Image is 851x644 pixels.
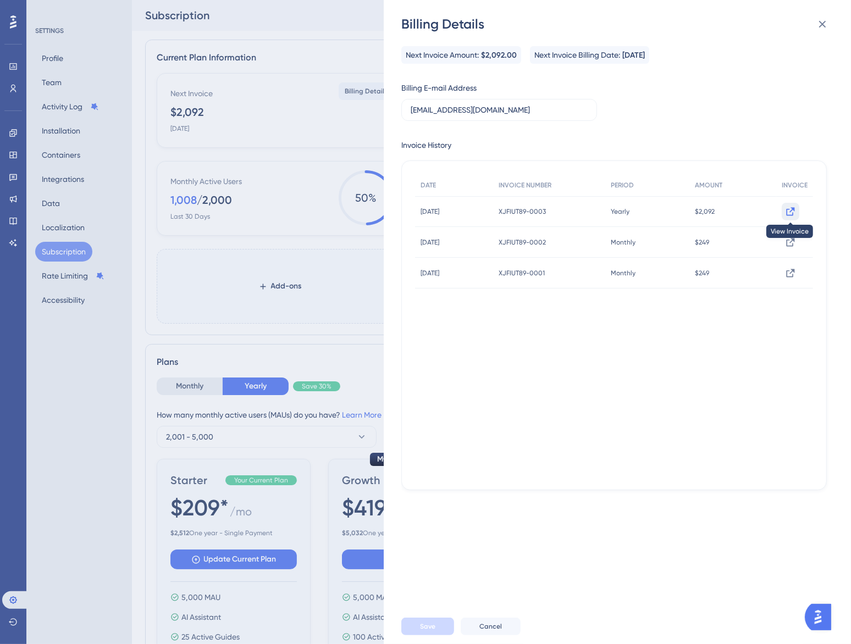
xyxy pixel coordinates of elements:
div: Billing E-mail Address [401,81,477,95]
iframe: UserGuiding AI Assistant Launcher [805,601,838,634]
span: [DATE] [421,238,439,247]
span: XJFIUT89-0003 [499,207,546,216]
span: INVOICE [782,181,808,190]
span: AMOUNT [695,181,722,190]
span: $249 [695,238,709,247]
span: $2,092 [695,207,715,216]
span: Save [420,622,435,631]
span: [DATE] [421,207,439,216]
span: XJFIUT89-0001 [499,269,545,277]
button: Cancel [461,618,521,635]
span: Next Invoice Billing Date: [534,48,620,62]
button: Save [401,618,454,635]
span: Cancel [479,622,502,631]
div: Invoice History [401,138,451,152]
span: Next Invoice Amount: [406,48,479,62]
span: [DATE] [622,49,645,62]
span: [DATE] [421,269,439,277]
span: DATE [421,181,436,190]
span: PERIOD [611,181,634,190]
input: E-mail [411,104,588,116]
span: XJFIUT89-0002 [499,238,546,247]
span: Monthly [611,269,636,277]
span: $249 [695,269,709,277]
span: Yearly [611,207,629,216]
span: Monthly [611,238,636,247]
div: Billing Details [401,15,836,33]
span: $2,092.00 [481,49,517,62]
span: INVOICE NUMBER [499,181,551,190]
